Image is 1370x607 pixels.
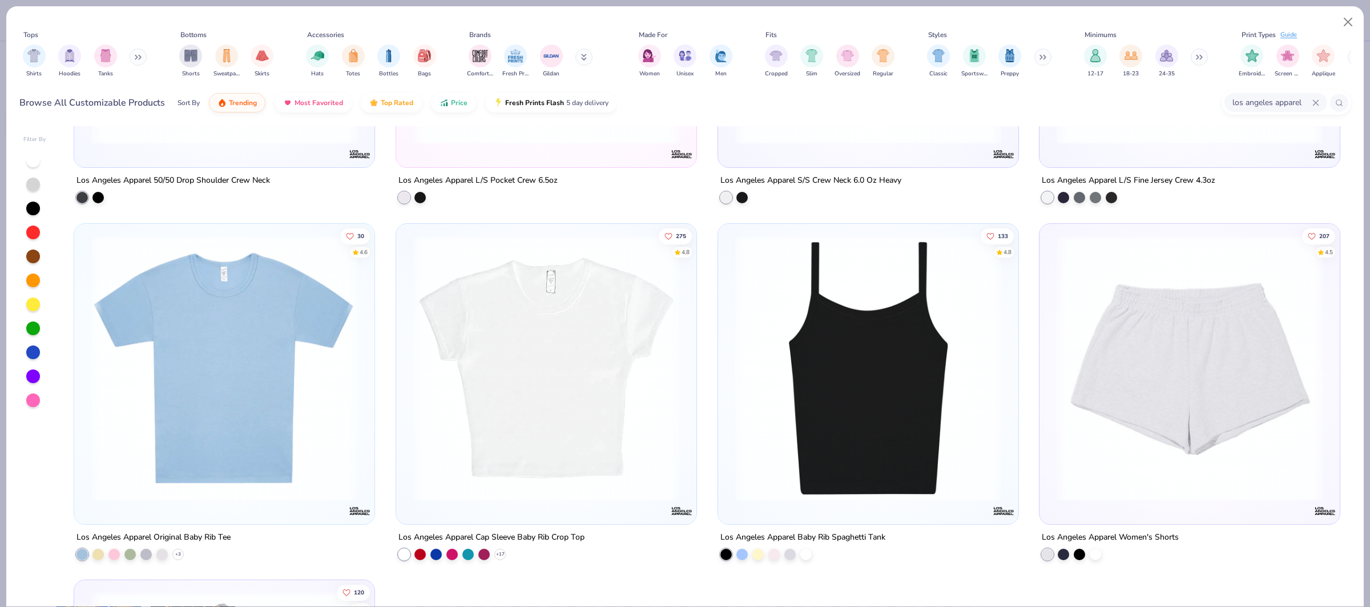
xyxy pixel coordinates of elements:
span: Bottles [379,70,398,78]
div: filter for Applique [1312,45,1335,78]
img: Fresh Prints Image [507,47,524,65]
span: Bags [418,70,431,78]
div: filter for Slim [800,45,823,78]
button: filter button [872,45,894,78]
button: filter button [927,45,950,78]
div: filter for 18-23 [1119,45,1142,78]
img: most_fav.gif [283,98,292,107]
span: 18-23 [1123,70,1139,78]
button: filter button [179,45,202,78]
div: filter for Skirts [251,45,273,78]
span: Preppy [1001,70,1019,78]
div: filter for Women [638,45,661,78]
span: Shorts [182,70,200,78]
img: Shirts Image [27,49,41,62]
span: Cropped [765,70,788,78]
button: filter button [306,45,329,78]
button: filter button [1119,45,1142,78]
button: filter button [765,45,788,78]
span: Screen Print [1275,70,1301,78]
img: 12-17 Image [1089,49,1102,62]
span: Comfort Colors [467,70,493,78]
div: filter for Regular [872,45,894,78]
img: trending.gif [217,98,227,107]
img: Hats Image [311,49,324,62]
div: filter for Bags [413,45,436,78]
div: filter for Hats [306,45,329,78]
div: Print Types [1242,30,1276,40]
img: flash.gif [494,98,503,107]
div: filter for Shirts [23,45,46,78]
div: Guide [1280,30,1297,40]
button: filter button [413,45,436,78]
img: Women Image [643,49,656,62]
div: filter for Cropped [765,45,788,78]
span: 12-17 [1087,70,1103,78]
img: Shorts Image [184,49,198,62]
div: filter for Bottles [377,45,400,78]
span: Men [715,70,727,78]
button: filter button [1155,45,1178,78]
div: filter for Oversized [835,45,860,78]
span: Applique [1312,70,1335,78]
span: Regular [873,70,893,78]
img: Applique Image [1317,49,1330,62]
div: Sort By [178,98,200,108]
div: filter for Embroidery [1239,45,1265,78]
span: Slim [806,70,817,78]
img: Cropped Image [769,49,783,62]
div: Made For [639,30,667,40]
img: TopRated.gif [369,98,378,107]
span: Unisex [676,70,694,78]
div: filter for Preppy [998,45,1021,78]
span: Oversized [835,70,860,78]
button: filter button [638,45,661,78]
span: Classic [929,70,948,78]
div: filter for Hoodies [58,45,81,78]
button: filter button [961,45,988,78]
div: Brands [469,30,491,40]
button: Top Rated [361,93,422,112]
img: Totes Image [347,49,360,62]
span: Top Rated [381,98,413,107]
span: Hats [311,70,324,78]
div: filter for Unisex [674,45,696,78]
div: filter for Tanks [94,45,117,78]
img: 24-35 Image [1160,49,1173,62]
img: Tanks Image [99,49,112,62]
button: filter button [1312,45,1335,78]
div: filter for 12-17 [1084,45,1107,78]
button: filter button [710,45,732,78]
span: 5 day delivery [566,97,609,110]
div: filter for Men [710,45,732,78]
span: 24-35 [1159,70,1175,78]
div: filter for Totes [342,45,365,78]
button: filter button [377,45,400,78]
div: filter for Fresh Prints [502,45,529,78]
input: Try "T-Shirt" [1231,96,1312,109]
div: filter for Classic [927,45,950,78]
span: Fresh Prints [502,70,529,78]
span: Tanks [98,70,113,78]
button: Trending [209,93,265,112]
div: Filter By [23,135,46,144]
img: Classic Image [932,49,945,62]
div: Bottoms [180,30,207,40]
div: Minimums [1085,30,1117,40]
img: 18-23 Image [1125,49,1138,62]
span: Women [639,70,660,78]
button: filter button [998,45,1021,78]
div: filter for 24-35 [1155,45,1178,78]
img: Oversized Image [841,49,854,62]
button: filter button [674,45,696,78]
button: Fresh Prints Flash5 day delivery [485,93,617,112]
div: filter for Comfort Colors [467,45,493,78]
img: Sportswear Image [968,49,981,62]
button: filter button [213,45,240,78]
span: Totes [346,70,360,78]
div: filter for Screen Print [1275,45,1301,78]
div: Styles [928,30,947,40]
span: Fresh Prints Flash [505,98,564,107]
button: filter button [251,45,273,78]
img: Regular Image [877,49,890,62]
